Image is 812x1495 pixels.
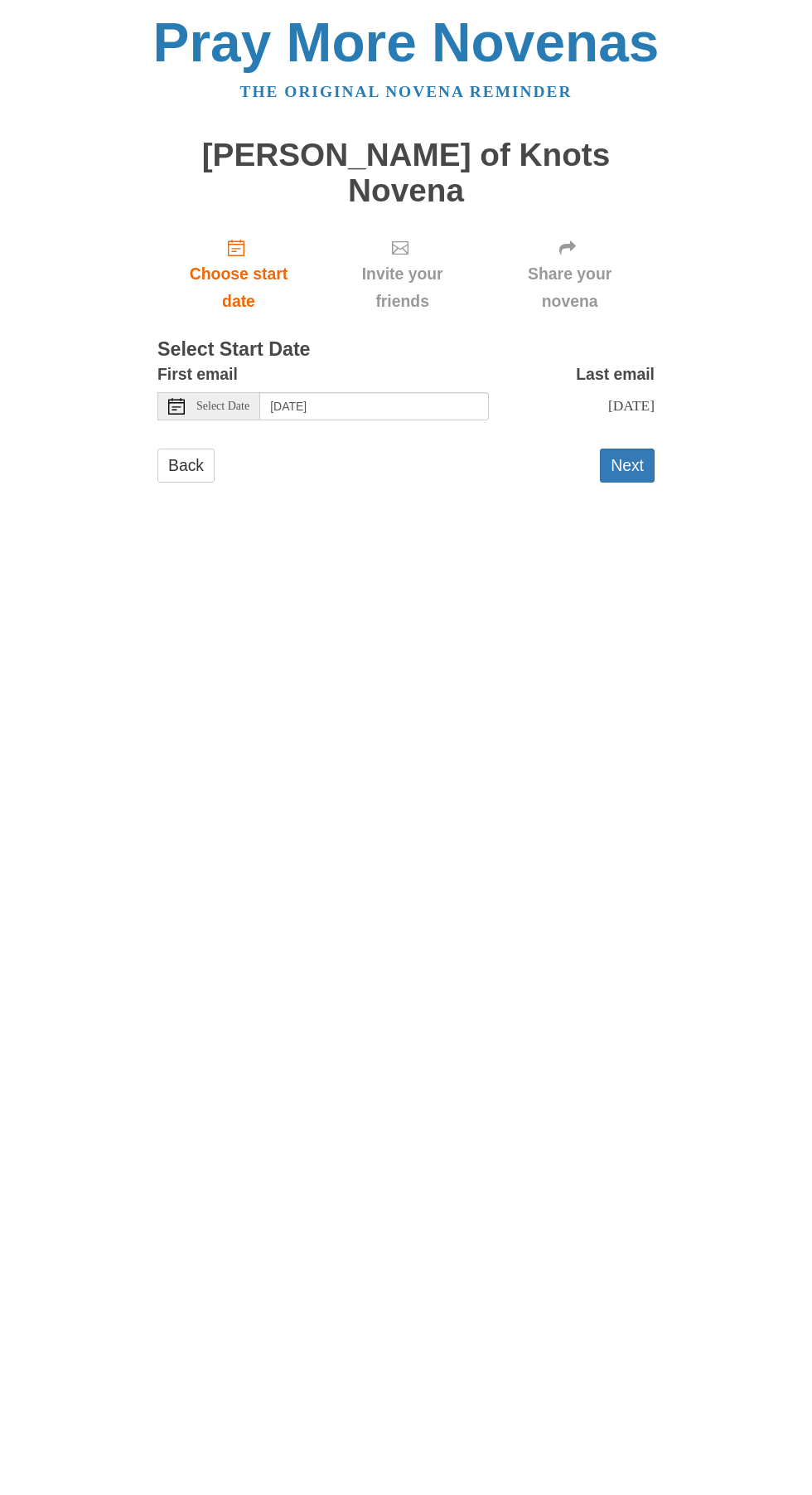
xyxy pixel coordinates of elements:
[608,397,655,414] span: [DATE]
[336,260,468,315] span: Invite your friends
[157,138,655,208] h1: [PERSON_NAME] of Knots Novena
[320,225,485,323] div: Click "Next" to confirm your start date first.
[157,361,238,388] label: First email
[196,400,249,412] span: Select Date
[240,83,573,100] a: The original novena reminder
[174,260,303,315] span: Choose start date
[485,225,655,323] div: Click "Next" to confirm your start date first.
[501,260,638,315] span: Share your novena
[576,361,655,388] label: Last email
[153,12,660,73] a: Pray More Novenas
[157,339,655,361] h3: Select Start Date
[157,225,320,323] a: Choose start date
[600,449,655,483] button: Next
[157,449,215,483] a: Back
